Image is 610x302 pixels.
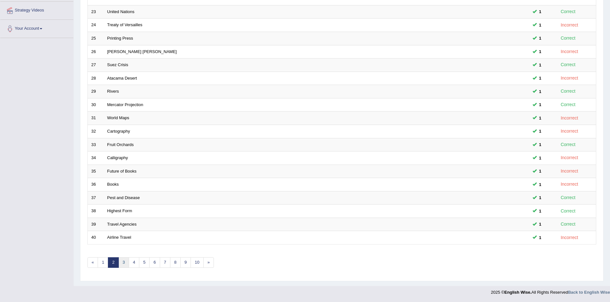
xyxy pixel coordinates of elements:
a: Books [107,182,119,187]
a: Fruit Orchards [107,142,134,147]
a: Suez Crisis [107,62,128,67]
a: Highest Form [107,208,132,213]
td: 35 [88,165,104,178]
span: You can still take this question [537,234,544,241]
a: Strategy Videos [0,2,73,18]
div: Incorrect [558,128,581,135]
span: You can still take this question [537,221,544,228]
td: 31 [88,112,104,125]
a: Pest and Disease [107,195,140,200]
div: Correct [558,8,578,15]
td: 30 [88,98,104,112]
a: 6 [149,257,160,268]
a: 8 [170,257,181,268]
div: 2025 © All Rights Reserved [491,286,610,295]
div: Incorrect [558,114,581,122]
td: 25 [88,32,104,45]
td: 26 [88,45,104,58]
a: 10 [191,257,203,268]
div: Incorrect [558,21,581,29]
a: Calligraphy [107,155,128,160]
div: Incorrect [558,154,581,161]
a: 2 [108,257,118,268]
a: United Nations [107,9,134,14]
a: 7 [160,257,170,268]
a: Back to English Wise [568,290,610,295]
span: You can still take this question [537,208,544,214]
td: 29 [88,85,104,98]
a: 5 [139,257,150,268]
span: You can still take this question [537,22,544,28]
td: 34 [88,151,104,165]
a: Treaty of Versailles [107,22,142,27]
td: 32 [88,125,104,138]
a: Mercator Projection [107,102,143,107]
a: [PERSON_NAME] [PERSON_NAME] [107,49,177,54]
td: 39 [88,218,104,231]
div: Correct [558,88,578,95]
td: 40 [88,231,104,244]
div: Correct [558,207,578,215]
span: You can still take this question [537,101,544,108]
td: 24 [88,19,104,32]
a: Atacama Desert [107,76,137,81]
div: Correct [558,221,578,228]
a: 1 [98,257,108,268]
td: 38 [88,205,104,218]
span: You can still take this question [537,48,544,55]
div: Correct [558,35,578,42]
span: You can still take this question [537,168,544,174]
td: 23 [88,5,104,19]
td: 27 [88,58,104,72]
span: You can still take this question [537,194,544,201]
span: You can still take this question [537,88,544,95]
span: You can still take this question [537,128,544,135]
div: Incorrect [558,74,581,82]
div: Correct [558,101,578,108]
a: World Maps [107,115,129,120]
a: 3 [118,257,129,268]
div: Correct [558,61,578,68]
div: Incorrect [558,234,581,241]
span: You can still take this question [537,8,544,15]
a: Printing Press [107,36,133,41]
span: You can still take this question [537,75,544,81]
td: 33 [88,138,104,151]
a: Travel Agencies [107,222,137,227]
a: Future of Books [107,169,137,174]
td: 28 [88,72,104,85]
strong: English Wise. [504,290,531,295]
a: » [203,257,214,268]
div: Incorrect [558,48,581,55]
td: 37 [88,191,104,205]
a: Rivers [107,89,119,94]
div: Correct [558,194,578,201]
a: 9 [180,257,191,268]
td: 36 [88,178,104,191]
a: Cartography [107,129,130,134]
a: Airline Travel [107,235,131,240]
a: « [87,257,98,268]
div: Correct [558,141,578,148]
a: 4 [129,257,139,268]
div: Incorrect [558,181,581,188]
span: You can still take this question [537,181,544,188]
a: Your Account [0,20,73,36]
span: You can still take this question [537,35,544,42]
span: You can still take this question [537,62,544,68]
div: Incorrect [558,167,581,175]
span: You can still take this question [537,155,544,161]
span: You can still take this question [537,115,544,121]
span: You can still take this question [537,141,544,148]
